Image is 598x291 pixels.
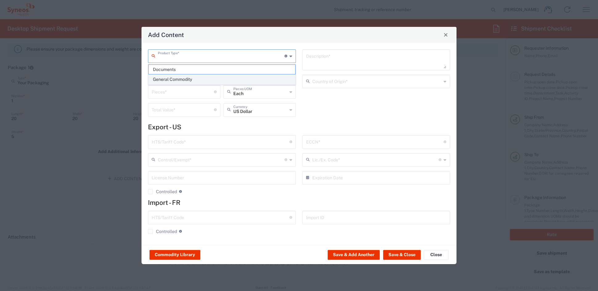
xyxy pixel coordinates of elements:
button: Save & Close [383,250,421,260]
button: Close [424,250,448,260]
button: Save & Add Another [328,250,380,260]
span: General Commodity [149,75,295,84]
h4: Add Content [148,30,184,39]
h4: Export - US [148,123,450,131]
label: Controlled [148,189,177,194]
h4: Import - FR [148,199,450,206]
label: Controlled [148,229,177,234]
button: Close [441,31,450,39]
span: Documents [149,65,295,74]
button: Commodity Library [149,250,200,260]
